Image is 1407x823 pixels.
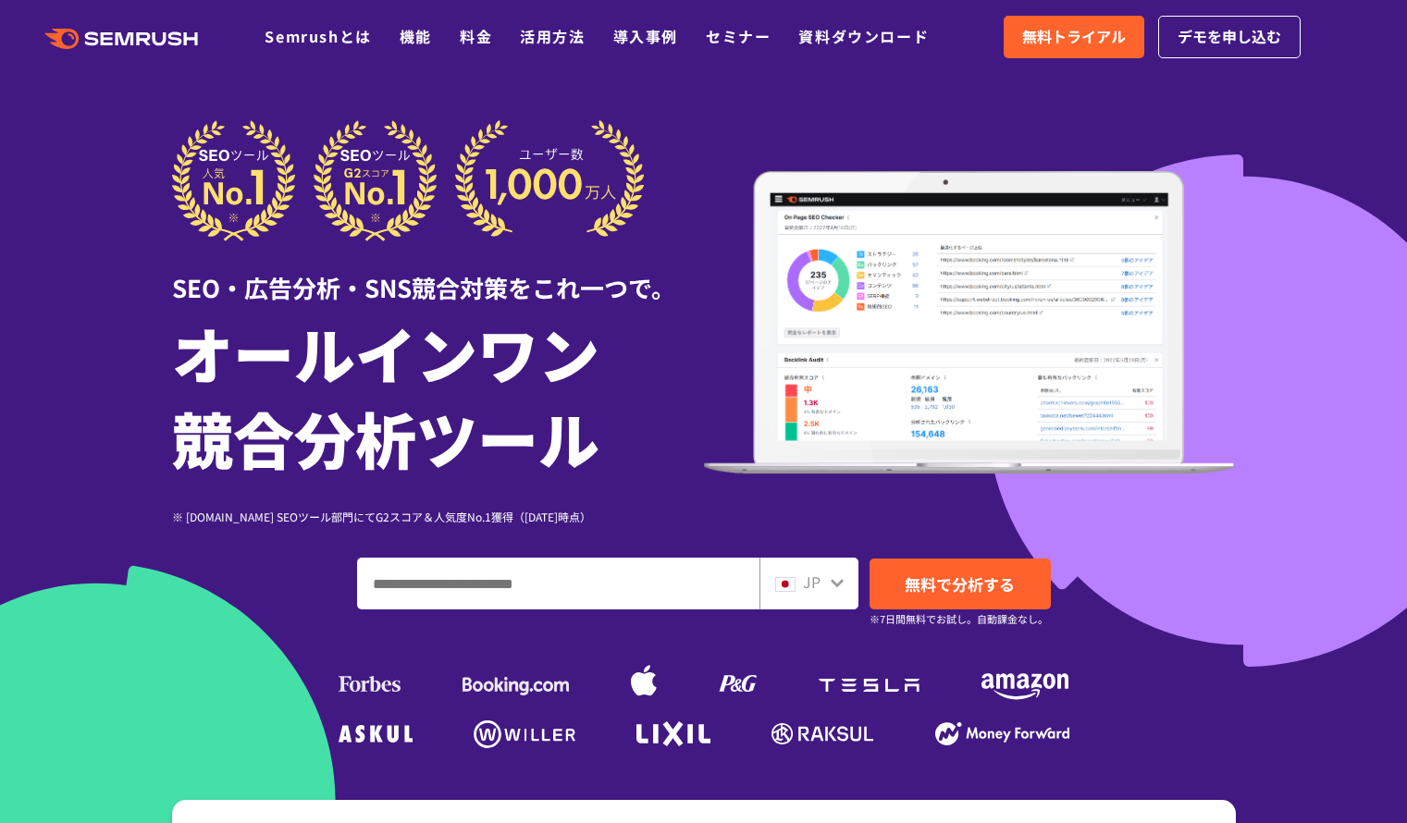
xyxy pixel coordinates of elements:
a: Semrushとは [265,25,371,47]
a: 資料ダウンロード [798,25,929,47]
span: 無料で分析する [905,572,1015,596]
a: デモを申し込む [1158,16,1301,58]
span: デモを申し込む [1178,25,1281,49]
a: 無料トライアル [1004,16,1144,58]
a: 活用方法 [520,25,585,47]
a: 無料で分析する [870,559,1051,609]
input: ドメイン、キーワードまたはURLを入力してください [358,559,759,608]
span: JP [803,571,821,593]
a: セミナー [706,25,771,47]
a: 導入事例 [613,25,678,47]
h1: オールインワン 競合分析ツール [172,310,704,480]
span: 無料トライアル [1022,25,1126,49]
small: ※7日間無料でお試し。自動課金なし。 [870,610,1048,628]
div: SEO・広告分析・SNS競合対策をこれ一つで。 [172,241,704,305]
a: 機能 [400,25,432,47]
div: ※ [DOMAIN_NAME] SEOツール部門にてG2スコア＆人気度No.1獲得（[DATE]時点） [172,508,704,525]
a: 料金 [460,25,492,47]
